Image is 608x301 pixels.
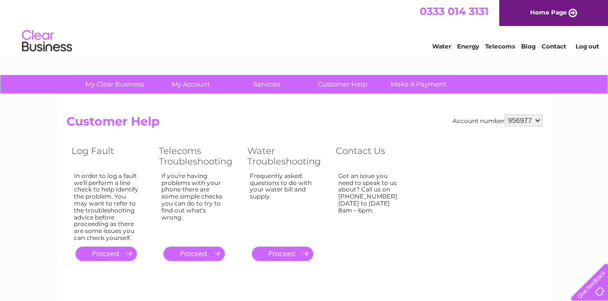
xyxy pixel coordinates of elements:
[66,143,154,169] th: Log Fault
[161,172,227,237] div: If you're having problems with your phone there are some simple checks you can do to try to find ...
[331,143,418,169] th: Contact Us
[575,42,599,50] a: Log out
[521,42,536,50] a: Blog
[21,26,72,56] img: logo.png
[420,5,489,17] a: 0333 014 3131
[252,246,313,261] a: .
[242,143,331,169] th: Water Troubleshooting
[68,5,541,48] div: Clear Business is a trading name of Verastar Limited (registered in [GEOGRAPHIC_DATA] No. 3667643...
[154,143,242,169] th: Telecoms Troubleshooting
[73,75,156,93] a: My Clear Business
[377,75,460,93] a: Make A Payment
[250,172,316,237] div: Frequently asked questions to do with your water bill and supply.
[75,246,137,261] a: .
[301,75,384,93] a: Customer Help
[149,75,232,93] a: My Account
[432,42,451,50] a: Water
[163,246,225,261] a: .
[457,42,479,50] a: Energy
[485,42,515,50] a: Telecoms
[225,75,308,93] a: Services
[66,114,542,133] h2: Customer Help
[74,172,139,241] div: In order to log a fault we'll perform a line check to help identify the problem. You may want to ...
[338,172,403,237] div: Got an issue you need to speak to us about? Call us on [PHONE_NUMBER] [DATE] to [DATE] 8am – 6pm.
[453,114,542,126] div: Account number
[542,42,566,50] a: Contact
